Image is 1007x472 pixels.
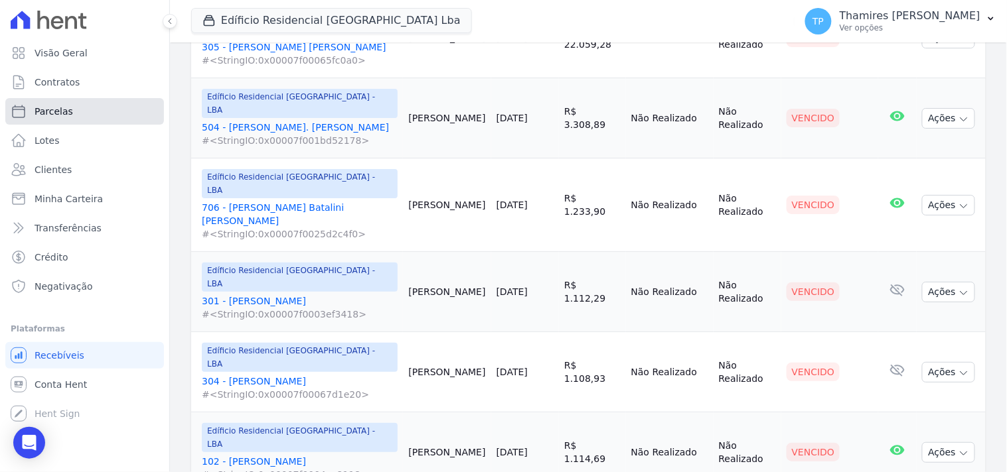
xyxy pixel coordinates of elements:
div: Vencido [787,282,840,301]
span: #<StringIO:0x00007f001bd52178> [202,134,398,147]
td: R$ 1.108,93 [559,332,626,412]
a: [DATE] [497,113,528,123]
span: Negativação [35,280,93,293]
td: Não Realizado [714,78,781,158]
td: Não Realizado [626,78,714,158]
a: [DATE] [497,367,528,377]
span: Edíficio Residencial [GEOGRAPHIC_DATA] - LBA [202,263,398,292]
td: R$ 1.233,90 [559,158,626,252]
div: Vencido [787,109,840,127]
span: #<StringIO:0x00007f00065fc0a0> [202,54,398,67]
p: Ver opções [840,23,980,33]
span: Parcelas [35,105,73,118]
button: Ações [922,108,975,129]
a: [DATE] [497,447,528,457]
td: Não Realizado [626,252,714,332]
div: Vencido [787,363,840,381]
a: Contratos [5,69,164,95]
td: R$ 3.308,89 [559,78,626,158]
a: Transferências [5,215,164,241]
button: TP Thamires [PERSON_NAME] Ver opções [795,3,1007,40]
p: Thamires [PERSON_NAME] [840,9,980,23]
a: Conta Hent [5,371,164,398]
button: Ações [922,442,975,463]
a: Crédito [5,244,164,270]
span: Crédito [35,251,68,264]
div: Vencido [787,443,840,461]
td: Não Realizado [714,252,781,332]
td: Não Realizado [714,332,781,412]
a: 504 - [PERSON_NAME]. [PERSON_NAME]#<StringIO:0x00007f001bd52178> [202,121,398,147]
a: 304 - [PERSON_NAME]#<StringIO:0x00007f00067d1e20> [202,375,398,401]
span: Visão Geral [35,46,88,60]
td: Não Realizado [626,158,714,252]
td: [PERSON_NAME] [403,158,491,252]
td: Não Realizado [626,332,714,412]
a: Visão Geral [5,40,164,66]
a: 706 - [PERSON_NAME] Batalini [PERSON_NAME]#<StringIO:0x00007f0025d2c4f0> [202,201,398,241]
span: Transferências [35,221,102,235]
a: Parcelas [5,98,164,125]
button: Ações [922,282,975,302]
a: Clientes [5,156,164,183]
span: #<StringIO:0x00007f00067d1e20> [202,388,398,401]
td: R$ 1.112,29 [559,252,626,332]
a: Negativação [5,273,164,300]
span: #<StringIO:0x00007f0003ef3418> [202,308,398,321]
div: Vencido [787,196,840,214]
div: Plataformas [11,321,159,337]
a: 305 - [PERSON_NAME] [PERSON_NAME]#<StringIO:0x00007f00065fc0a0> [202,40,398,67]
td: [PERSON_NAME] [403,252,491,332]
span: Edíficio Residencial [GEOGRAPHIC_DATA] - LBA [202,169,398,198]
td: [PERSON_NAME] [403,78,491,158]
span: Recebíveis [35,349,84,362]
span: Conta Hent [35,378,87,391]
a: [DATE] [497,200,528,210]
span: Edíficio Residencial [GEOGRAPHIC_DATA] - LBA [202,423,398,452]
span: Edíficio Residencial [GEOGRAPHIC_DATA] - LBA [202,343,398,372]
span: Contratos [35,76,80,89]
button: Edíficio Residencial [GEOGRAPHIC_DATA] Lba [191,8,472,33]
a: Recebíveis [5,342,164,369]
span: Edíficio Residencial [GEOGRAPHIC_DATA] - LBA [202,89,398,118]
button: Ações [922,362,975,383]
span: Minha Carteira [35,192,103,206]
a: Minha Carteira [5,186,164,212]
a: 301 - [PERSON_NAME]#<StringIO:0x00007f0003ef3418> [202,294,398,321]
span: Clientes [35,163,72,176]
div: Open Intercom Messenger [13,427,45,459]
span: #<StringIO:0x00007f0025d2c4f0> [202,227,398,241]
td: Não Realizado [714,158,781,252]
a: Lotes [5,127,164,154]
span: TP [813,17,824,26]
span: Lotes [35,134,60,147]
a: [DATE] [497,286,528,297]
button: Ações [922,195,975,215]
td: [PERSON_NAME] [403,332,491,412]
